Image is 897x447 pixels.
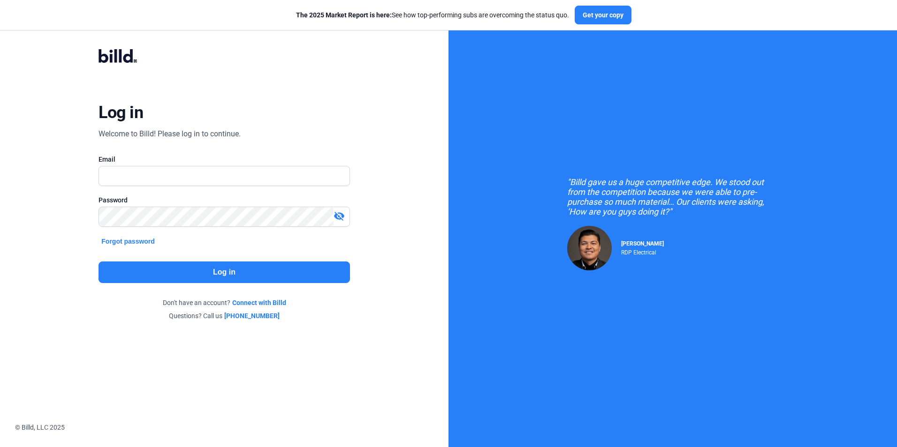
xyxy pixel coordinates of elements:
div: "Billd gave us a huge competitive edge. We stood out from the competition because we were able to... [567,177,778,216]
button: Get your copy [575,6,631,24]
a: Connect with Billd [232,298,286,307]
div: Email [99,155,350,164]
span: The 2025 Market Report is here: [296,11,392,19]
div: Password [99,195,350,205]
button: Forgot password [99,236,158,246]
img: Raul Pacheco [567,226,612,270]
span: [PERSON_NAME] [621,240,664,247]
mat-icon: visibility_off [334,210,345,222]
div: See how top-performing subs are overcoming the status quo. [296,10,569,20]
div: Questions? Call us [99,311,350,320]
div: Welcome to Billd! Please log in to continue. [99,128,241,140]
button: Log in [99,261,350,283]
div: RDP Electrical [621,247,664,256]
div: Don't have an account? [99,298,350,307]
div: Log in [99,102,143,123]
a: [PHONE_NUMBER] [224,311,280,320]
